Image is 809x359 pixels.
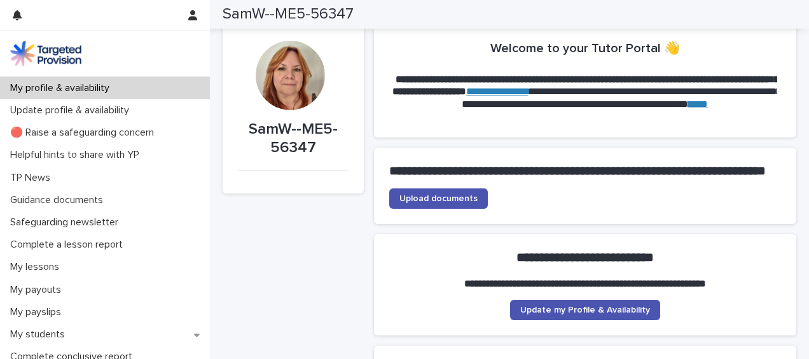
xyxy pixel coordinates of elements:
h2: Welcome to your Tutor Portal 👋 [490,41,680,56]
p: Update profile & availability [5,104,139,116]
p: My profile & availability [5,82,120,94]
p: Guidance documents [5,194,113,206]
p: Safeguarding newsletter [5,216,128,229]
img: M5nRWzHhSzIhMunXDL62 [10,41,81,66]
p: TP News [5,172,60,184]
h2: SamW--ME5-56347 [223,5,354,24]
a: Upload documents [389,188,488,209]
p: My payouts [5,284,71,296]
a: Update my Profile & Availability [510,300,660,320]
p: My lessons [5,261,69,273]
p: My students [5,328,75,341]
span: Update my Profile & Availability [520,306,650,314]
span: Upload documents [399,194,478,203]
p: Complete a lesson report [5,239,133,251]
p: 🔴 Raise a safeguarding concern [5,127,164,139]
p: Helpful hints to share with YP [5,149,149,161]
p: SamW--ME5-56347 [238,120,349,157]
p: My payslips [5,306,71,318]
